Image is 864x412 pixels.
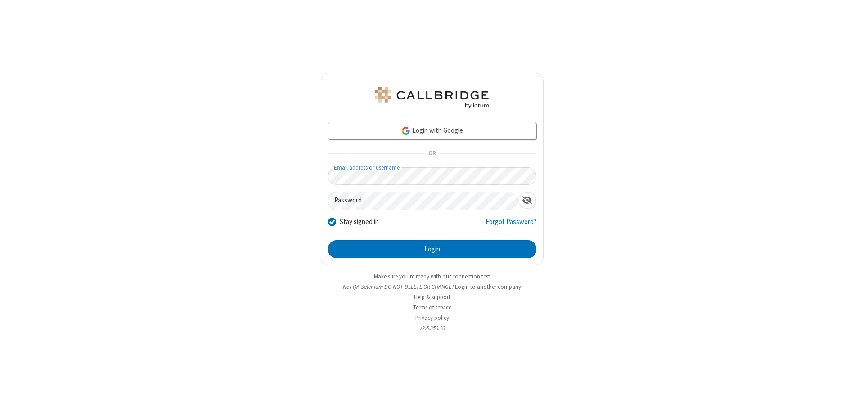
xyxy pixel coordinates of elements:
li: Not QA Selenium DO NOT DELETE OR CHANGE? [321,282,544,291]
input: Password [328,192,518,210]
a: Forgot Password? [486,217,536,234]
li: v2.6.350.10 [321,324,544,332]
a: Make sure you're ready with our connection test [374,273,490,280]
iframe: Chat [841,389,857,406]
button: Login to another company [455,282,521,291]
button: Login [328,240,536,258]
img: QA Selenium DO NOT DELETE OR CHANGE [373,87,490,108]
input: Email address or username [328,167,536,185]
a: Privacy policy [415,314,449,322]
label: Stay signed in [340,217,379,227]
span: OR [425,148,439,160]
a: Help & support [414,293,450,301]
div: Show password [518,192,536,209]
a: Login with Google [328,122,536,140]
img: google-icon.png [401,126,411,136]
a: Terms of service [413,304,451,311]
